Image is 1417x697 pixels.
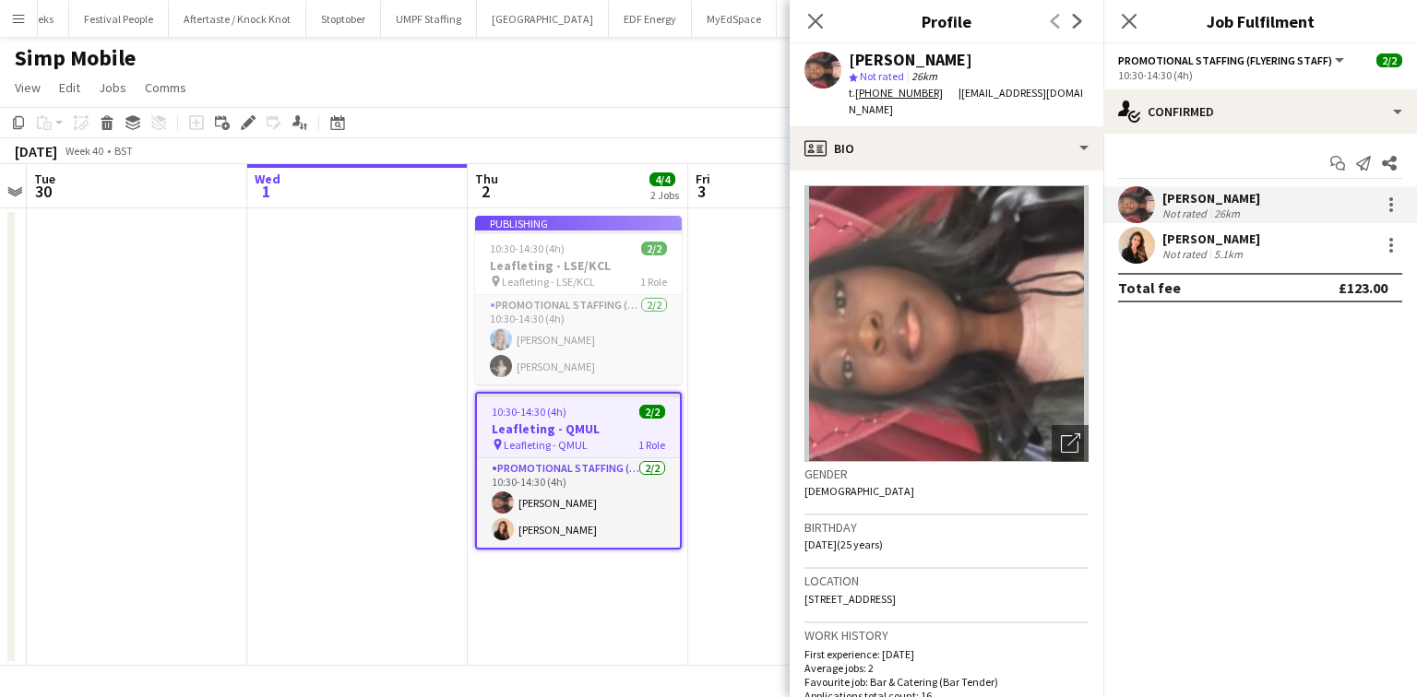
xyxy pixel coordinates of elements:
[1210,247,1246,261] div: 5.1km
[1118,68,1402,82] div: 10:30-14:30 (4h)
[99,79,126,96] span: Jobs
[15,79,41,96] span: View
[804,466,1089,482] h3: Gender
[475,392,682,549] app-job-card: 10:30-14:30 (4h)2/2Leafleting - QMUL Leafleting - QMUL1 RolePromotional Staffing (Flyering Staff)...
[477,1,609,37] button: [GEOGRAPHIC_DATA]
[855,86,959,100] a: [PHONE_NUMBER]
[91,76,134,100] a: Jobs
[472,181,498,202] span: 2
[1162,247,1210,261] div: Not rated
[696,171,710,187] span: Fri
[69,1,169,37] button: Festival People
[492,405,566,419] span: 10:30-14:30 (4h)
[1162,207,1210,220] div: Not rated
[145,79,186,96] span: Comms
[1162,190,1260,207] div: [PERSON_NAME]
[790,9,1103,33] h3: Profile
[255,171,280,187] span: Wed
[638,438,665,452] span: 1 Role
[804,538,883,551] span: [DATE] (25 years)
[15,142,57,160] div: [DATE]
[477,420,680,437] h3: Leafleting - QMUL
[1339,278,1387,297] div: £123.00
[1118,278,1181,297] div: Total fee
[1118,53,1332,67] span: Promotional Staffing (Flyering Staff)
[692,1,777,37] button: MyEdSpace
[7,76,48,100] a: View
[31,181,55,202] span: 30
[504,438,588,452] span: Leafleting - QMUL
[114,144,133,158] div: BST
[804,519,1089,536] h3: Birthday
[475,171,498,187] span: Thu
[475,216,682,230] div: Publishing
[649,172,675,186] span: 4/4
[908,69,941,83] span: 26km
[849,86,1083,116] span: | [EMAIL_ADDRESS][DOMAIN_NAME]
[804,675,1089,689] p: Favourite job: Bar & Catering (Bar Tender)
[137,76,194,100] a: Comms
[639,405,665,419] span: 2/2
[849,52,972,68] div: [PERSON_NAME]
[1210,207,1244,220] div: 26km
[1162,230,1260,247] div: [PERSON_NAME]
[1103,89,1417,134] div: Confirmed
[860,69,904,83] span: Not rated
[650,188,679,202] div: 2 Jobs
[849,85,959,101] div: t.
[804,484,914,498] span: [DEMOGRAPHIC_DATA]
[1052,425,1089,462] div: Open photos pop-in
[381,1,477,37] button: UMPF Staffing
[1118,53,1347,67] button: Promotional Staffing (Flyering Staff)
[169,1,306,37] button: Aftertaste / Knock Knot
[804,573,1089,589] h3: Location
[790,126,1103,171] div: Bio
[804,592,896,606] span: [STREET_ADDRESS]
[693,181,710,202] span: 3
[306,1,381,37] button: Stoptober
[15,44,136,72] h1: Simp Mobile
[777,1,887,37] button: Photobooth Excel
[252,181,280,202] span: 1
[804,185,1089,462] img: Crew avatar or photo
[61,144,107,158] span: Week 40
[1376,53,1402,67] span: 2/2
[477,458,680,548] app-card-role: Promotional Staffing (Flyering Staff)2/210:30-14:30 (4h)[PERSON_NAME][PERSON_NAME]
[34,171,55,187] span: Tue
[52,76,88,100] a: Edit
[804,661,1089,675] p: Average jobs: 2
[1103,9,1417,33] h3: Job Fulfilment
[59,79,80,96] span: Edit
[475,216,682,384] app-job-card: Publishing10:30-14:30 (4h)2/2Leafleting - LSE/KCL Leafleting - LSE/KCL1 RolePromotional Staffing ...
[804,627,1089,644] h3: Work history
[804,647,1089,661] p: First experience: [DATE]
[609,1,692,37] button: EDF Energy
